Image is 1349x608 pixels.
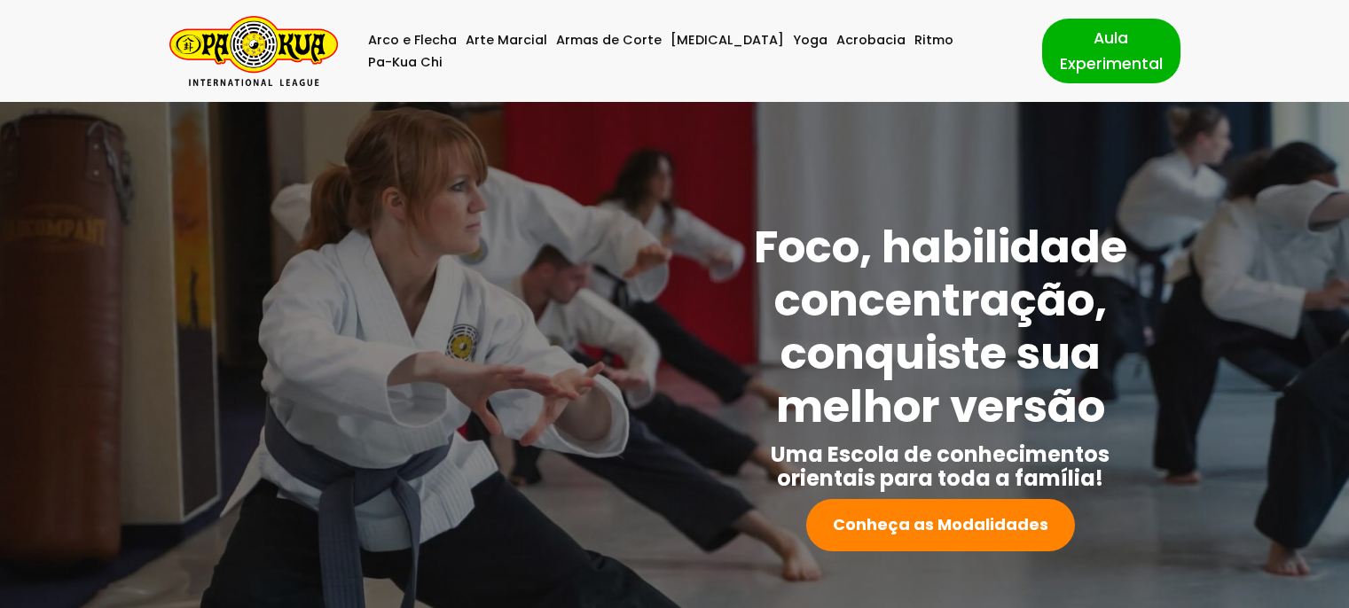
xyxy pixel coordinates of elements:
a: Aula Experimental [1042,19,1180,82]
a: Conheça as Modalidades [806,499,1075,551]
strong: Foco, habilidade concentração, conquiste sua melhor versão [754,215,1127,438]
a: Yoga [793,29,827,51]
a: [MEDICAL_DATA] [671,29,784,51]
div: Menu primário [365,29,1016,74]
strong: Conheça as Modalidades [833,513,1048,535]
a: Acrobacia [836,29,906,51]
a: Arte Marcial [466,29,547,51]
a: Armas de Corte [556,29,662,51]
strong: Uma Escola de conhecimentos orientais para toda a família! [771,440,1110,493]
a: Pa-Kua Chi [368,51,443,74]
a: Pa-Kua Brasil Uma Escola de conhecimentos orientais para toda a família. Foco, habilidade concent... [169,16,338,86]
a: Ritmo [914,29,953,51]
a: Arco e Flecha [368,29,457,51]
